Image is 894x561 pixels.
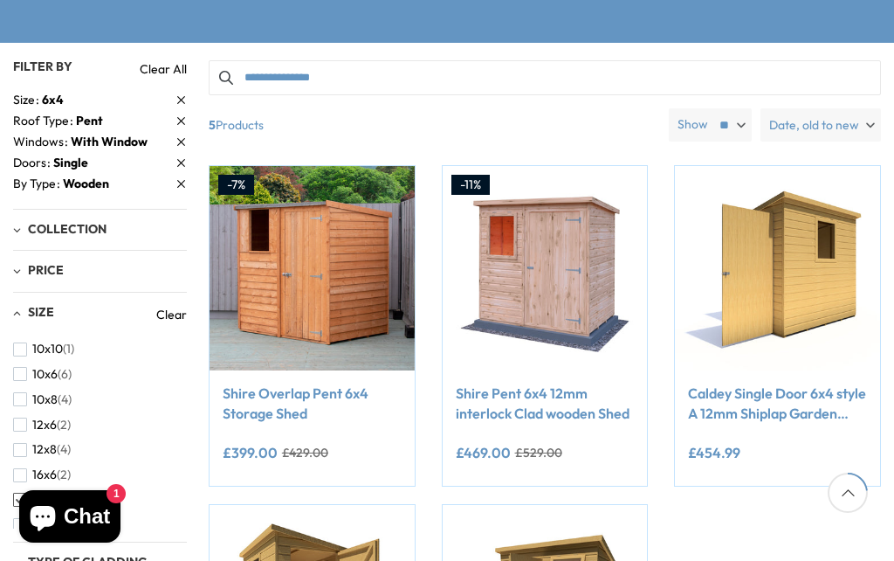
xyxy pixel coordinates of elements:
a: Shire Pent 6x4 12mm interlock Clad wooden Shed [456,384,635,423]
span: (4) [58,392,72,407]
input: Search products [209,60,881,95]
span: Size [28,304,54,320]
span: Date, old to new [769,108,859,142]
span: Products [202,108,662,142]
label: Date, old to new [760,108,881,142]
span: Pent [76,113,103,128]
img: Shire Pent 6x4 12mm interlock Clad wooden Shed - Best Shed [443,166,648,371]
img: Shire Overlap Pent 6x4 Storage Shed - Best Shed [210,166,415,371]
button: 7x5 [13,513,65,538]
span: 12x6 [32,418,57,433]
button: 12x6 [13,412,71,438]
del: £529.00 [515,447,562,459]
span: Doors [13,154,53,172]
span: Price [28,262,64,278]
label: Show [677,116,708,134]
span: (2) [57,467,71,482]
span: Windows [13,133,71,151]
button: 16x6 [13,462,71,488]
span: With Window [71,134,148,149]
span: 6x4 [42,92,64,107]
button: 10x8 [13,387,72,412]
span: 10x6 [32,367,58,382]
button: 12x8 [13,437,71,462]
span: 10x10 [32,342,63,357]
button: 10x10 [13,336,74,362]
ins: £454.99 [688,446,740,460]
span: Size [13,91,42,109]
ins: £469.00 [456,446,511,460]
span: Filter By [13,59,72,74]
span: 10x8 [32,392,58,407]
span: Roof Type [13,112,76,130]
span: Collection [28,221,107,237]
div: -11% [451,175,490,196]
a: Shire Overlap Pent 6x4 Storage Shed [223,384,402,423]
button: 10x6 [13,362,72,387]
inbox-online-store-chat: Shopify online store chat [14,490,126,547]
span: (2) [57,418,71,433]
ins: £399.00 [223,446,278,460]
del: £429.00 [282,447,328,459]
a: Caldey Single Door 6x4 style A 12mm Shiplap Garden Shed [688,384,867,423]
button: 6x4 [13,488,66,513]
a: Clear [156,306,187,323]
span: Single [53,155,88,170]
span: 16x6 [32,467,57,482]
span: 12x8 [32,442,57,457]
span: (4) [57,442,71,457]
span: (1) [63,342,74,357]
span: (6) [58,367,72,382]
b: 5 [209,108,216,142]
a: Clear All [140,60,187,78]
div: -7% [218,175,254,196]
span: By Type [13,175,63,193]
span: Wooden [63,176,109,191]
